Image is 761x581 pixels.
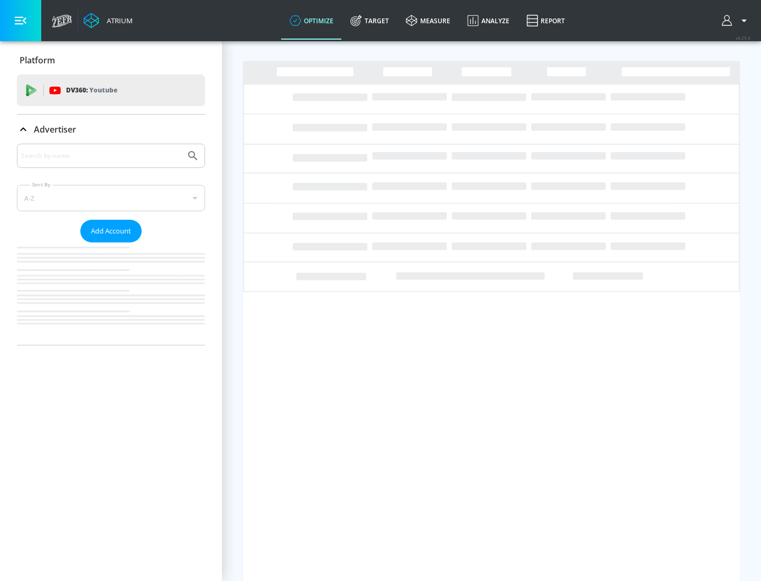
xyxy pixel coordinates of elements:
a: measure [397,2,459,40]
span: v 4.25.4 [736,35,750,41]
input: Search by name [21,149,181,163]
a: Target [342,2,397,40]
div: Atrium [103,16,133,25]
div: A-Z [17,185,205,211]
p: Platform [20,54,55,66]
div: Advertiser [17,144,205,345]
p: Advertiser [34,124,76,135]
p: DV360: [66,85,117,96]
span: Add Account [91,225,131,237]
p: Youtube [89,85,117,96]
a: optimize [281,2,342,40]
nav: list of Advertiser [17,242,205,345]
a: Report [518,2,573,40]
label: Sort By [30,181,53,188]
div: DV360: Youtube [17,74,205,106]
div: Advertiser [17,115,205,144]
a: Analyze [459,2,518,40]
button: Add Account [80,220,142,242]
div: Platform [17,45,205,75]
a: Atrium [83,13,133,29]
